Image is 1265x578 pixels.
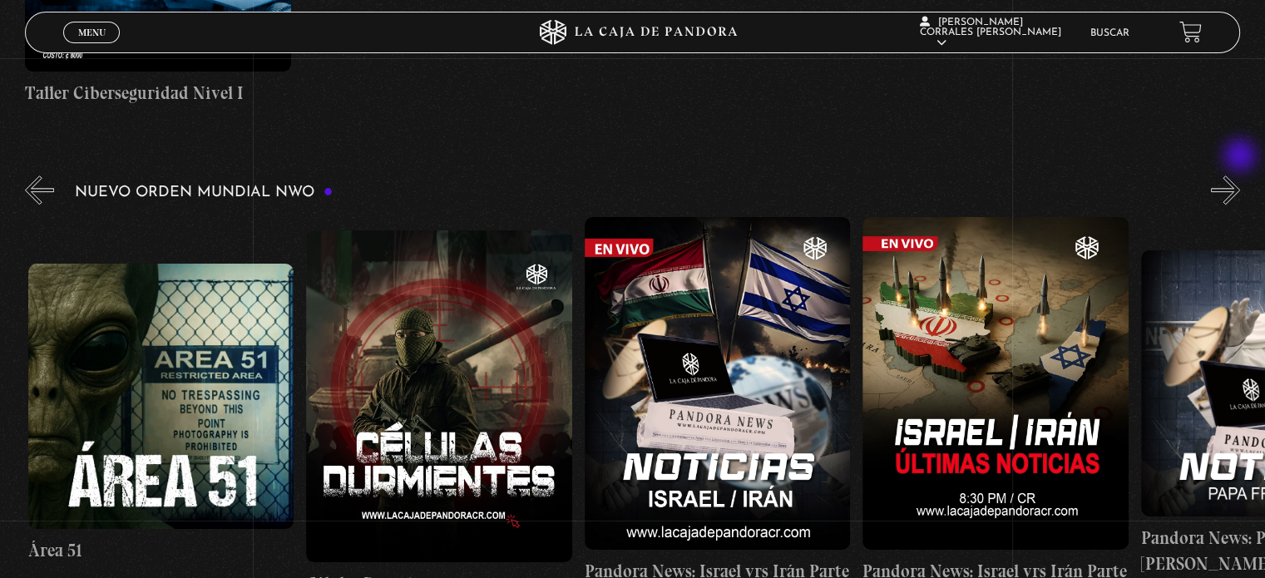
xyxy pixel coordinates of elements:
span: Menu [78,27,106,37]
h3: Nuevo Orden Mundial NWO [75,185,333,200]
h4: Área 51 [28,537,294,564]
a: Buscar [1090,28,1129,38]
a: View your shopping cart [1179,21,1202,43]
button: Next [1211,175,1240,205]
h4: Taller Ciberseguridad Nivel I [25,80,290,106]
button: Previous [25,175,54,205]
span: [PERSON_NAME] Corrales [PERSON_NAME] [920,17,1061,48]
span: Cerrar [72,42,111,53]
